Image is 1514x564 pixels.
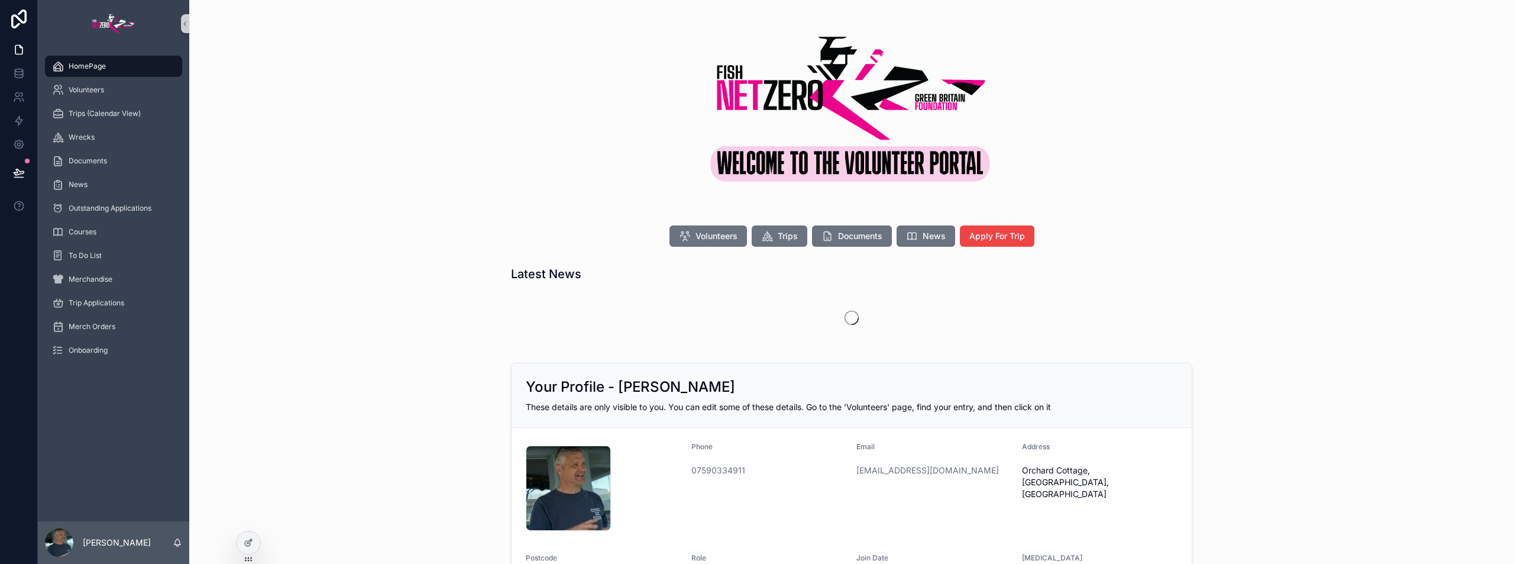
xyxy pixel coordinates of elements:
a: Documents [45,150,182,172]
span: Role [691,553,706,562]
span: Address [1022,442,1050,451]
span: Documents [69,156,107,166]
span: News [69,180,88,189]
a: HomePage [45,56,182,77]
button: Apply For Trip [960,225,1034,247]
button: Documents [812,225,892,247]
a: Onboarding [45,340,182,361]
span: Merch Orders [69,322,115,331]
a: To Do List [45,245,182,266]
span: These details are only visible to you. You can edit some of these details. Go to the 'Volunteers'... [526,402,1051,412]
span: News [923,230,946,242]
span: Volunteers [69,85,104,95]
span: Onboarding [69,346,108,355]
p: [PERSON_NAME] [83,537,151,549]
a: [EMAIL_ADDRESS][DOMAIN_NAME] [856,465,999,476]
span: Trip Applications [69,298,124,308]
a: Courses [45,221,182,243]
span: Wrecks [69,133,95,142]
button: Trips [752,225,807,247]
a: Outstanding Applications [45,198,182,219]
span: Documents [838,230,882,242]
span: [MEDICAL_DATA] [1022,553,1082,562]
span: HomePage [69,62,106,71]
span: Join Date [856,553,888,562]
button: Volunteers [669,225,747,247]
span: Trips (Calendar View) [69,109,141,118]
span: Volunteers [695,230,737,242]
a: News [45,174,182,195]
a: Wrecks [45,127,182,148]
a: Trips (Calendar View) [45,103,182,124]
span: Phone [691,442,713,451]
span: Email [856,442,875,451]
a: 07590334911 [691,465,745,476]
span: Trips [778,230,798,242]
img: App logo [92,14,135,33]
a: Trip Applications [45,292,182,314]
span: Orchard Cottage, [GEOGRAPHIC_DATA], [GEOGRAPHIC_DATA] [1022,465,1178,500]
span: To Do List [69,251,102,260]
span: Merchandise [69,275,112,284]
span: Outstanding Applications [69,204,151,213]
span: Postcode [526,553,557,562]
h1: Latest News [511,266,581,282]
span: Courses [69,227,96,237]
div: scrollable content [38,47,189,376]
button: News [897,225,955,247]
h2: Your Profile - [PERSON_NAME] [526,378,735,397]
a: Volunteers [45,79,182,101]
img: 30320-Portal_Welcome.png [695,28,1008,192]
a: Merch Orders [45,316,182,337]
span: Apply For Trip [969,230,1025,242]
a: Merchandise [45,269,182,290]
